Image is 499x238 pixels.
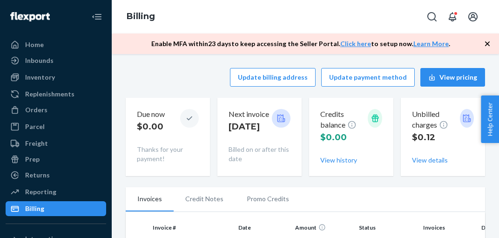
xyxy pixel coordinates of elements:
a: Learn More [413,40,449,48]
a: Billing [6,201,106,216]
button: Close Navigation [88,7,106,26]
a: Reporting [6,184,106,199]
a: Returns [6,168,106,183]
ol: breadcrumbs [119,3,162,30]
li: Promo Credits [235,187,301,211]
li: Credit Notes [174,187,235,211]
button: View pricing [420,68,485,87]
div: Freight [25,139,48,148]
a: Home [6,37,106,52]
p: $0.00 [137,121,165,133]
span: $0.00 [320,132,347,143]
div: Billing [25,204,44,213]
div: Prep [25,155,40,164]
button: View history [320,156,357,165]
button: Open account menu [464,7,482,26]
p: Billed on or after this date [229,145,290,163]
div: Orders [25,105,47,115]
p: $0.12 [412,131,460,143]
a: Parcel [6,119,106,134]
p: Next invoice [229,109,269,120]
button: Update billing address [230,68,316,87]
img: Flexport logo [10,12,50,21]
p: Thanks for your payment! [137,145,199,163]
div: Inventory [25,73,55,82]
p: Enable MFA within 23 days to keep accessing the Seller Portal. to setup now. . [151,39,450,48]
a: Replenishments [6,87,106,102]
p: Credits balance [320,109,368,130]
div: Reporting [25,187,56,197]
a: Inventory [6,70,106,85]
div: Inbounds [25,56,54,65]
button: Update payment method [321,68,415,87]
p: [DATE] [229,121,269,133]
button: View details [412,156,448,165]
p: Unbilled charges [412,109,460,130]
div: Parcel [25,122,45,131]
a: Inbounds [6,53,106,68]
button: Help Center [481,95,499,143]
a: Click here [340,40,371,48]
a: Orders [6,102,106,117]
a: Prep [6,152,106,167]
p: Due now [137,109,165,120]
div: Home [25,40,44,49]
button: Open notifications [443,7,462,26]
button: Open Search Box [423,7,441,26]
a: Billing [127,11,155,21]
a: Freight [6,136,106,151]
div: Replenishments [25,89,74,99]
div: Returns [25,170,50,180]
li: Invoices [126,187,174,211]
